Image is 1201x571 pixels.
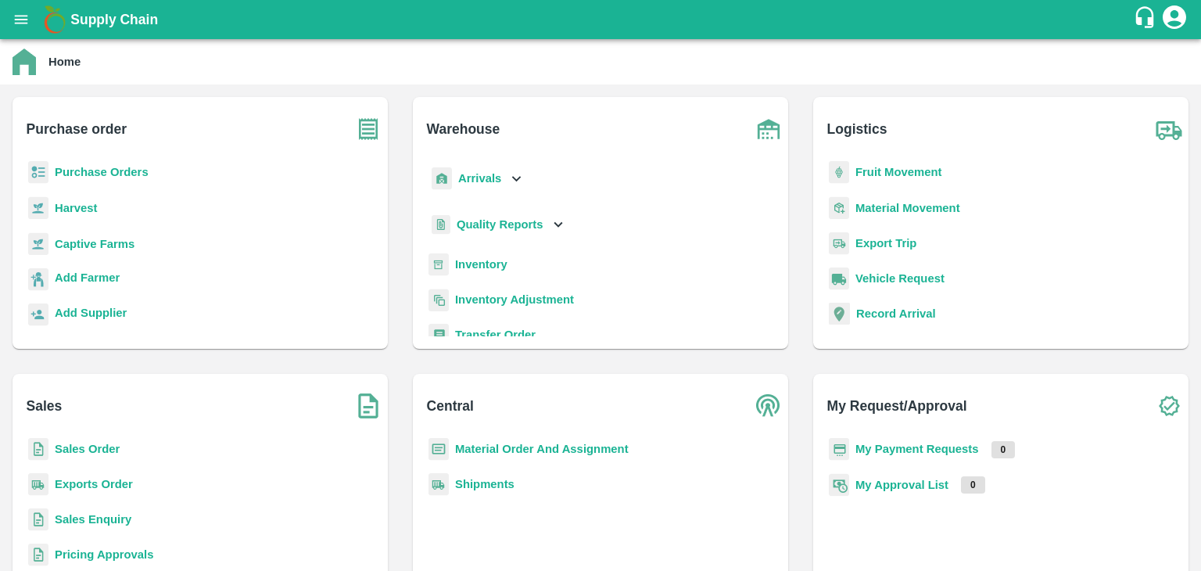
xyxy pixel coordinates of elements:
[432,215,450,235] img: qualityReport
[961,476,985,494] p: 0
[70,12,158,27] b: Supply Chain
[1149,386,1188,426] img: check
[349,110,388,149] img: purchase
[749,386,788,426] img: central
[27,395,63,417] b: Sales
[28,232,48,256] img: harvest
[829,473,849,497] img: approval
[829,303,850,325] img: recordArrival
[428,324,449,347] img: whTransfer
[55,307,127,319] b: Add Supplier
[28,303,48,326] img: supplier
[455,293,574,306] a: Inventory Adjustment
[457,218,543,231] b: Quality Reports
[28,544,48,566] img: sales
[55,271,120,284] b: Add Farmer
[1160,3,1188,36] div: account of current user
[829,161,849,184] img: fruit
[455,329,536,341] a: Transfer Order
[829,196,849,220] img: material
[458,172,501,185] b: Arrivals
[432,167,452,190] img: whArrival
[13,48,36,75] img: home
[55,238,134,250] a: Captive Farms
[3,2,39,38] button: open drawer
[55,548,153,561] a: Pricing Approvals
[856,307,936,320] a: Record Arrival
[70,9,1133,31] a: Supply Chain
[428,473,449,496] img: shipments
[1149,110,1188,149] img: truck
[855,443,979,455] a: My Payment Requests
[55,269,120,290] a: Add Farmer
[48,56,81,68] b: Home
[428,209,567,241] div: Quality Reports
[827,395,967,417] b: My Request/Approval
[55,478,133,490] a: Exports Order
[349,386,388,426] img: soSales
[427,395,474,417] b: Central
[455,478,514,490] a: Shipments
[428,253,449,276] img: whInventory
[855,272,945,285] a: Vehicle Request
[829,232,849,255] img: delivery
[827,118,887,140] b: Logistics
[829,438,849,461] img: payment
[55,166,149,178] a: Purchase Orders
[991,441,1016,458] p: 0
[55,443,120,455] a: Sales Order
[855,202,960,214] a: Material Movement
[749,110,788,149] img: warehouse
[55,202,97,214] a: Harvest
[27,118,127,140] b: Purchase order
[855,237,916,250] a: Export Trip
[28,161,48,184] img: reciept
[855,166,942,178] a: Fruit Movement
[28,473,48,496] img: shipments
[28,438,48,461] img: sales
[428,438,449,461] img: centralMaterial
[829,268,849,290] img: vehicle
[39,4,70,35] img: logo
[55,304,127,325] a: Add Supplier
[427,118,500,140] b: Warehouse
[28,508,48,531] img: sales
[55,513,131,526] a: Sales Enquiry
[455,443,629,455] a: Material Order And Assignment
[28,268,48,291] img: farmer
[1133,5,1160,34] div: customer-support
[28,196,48,220] img: harvest
[455,258,507,271] a: Inventory
[428,161,525,196] div: Arrivals
[855,479,948,491] a: My Approval List
[428,289,449,311] img: inventory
